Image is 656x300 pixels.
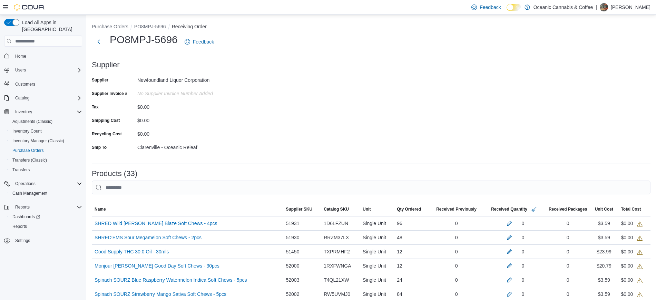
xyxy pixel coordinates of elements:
span: Home [12,51,82,60]
input: This is a search bar. After typing your query, hit enter to filter the results lower in the page. [92,181,650,194]
span: Unit [363,206,371,212]
button: Purchase Orders [92,24,128,29]
a: Cash Management [10,189,50,197]
span: Purchase Orders [10,146,82,155]
span: RRZM37LX [324,233,349,242]
button: Inventory [1,107,85,117]
div: 0 [429,273,483,287]
a: Adjustments (Classic) [10,117,55,126]
span: Received Quantity [491,206,527,212]
span: 1D6LFZUN [324,219,348,228]
span: Cash Management [10,189,82,197]
div: 0 [429,216,483,230]
button: Receiving Order [172,24,207,29]
div: 12 [394,259,429,273]
a: Spinach SOURZ Blue Raspberry Watermelon Indica Soft Chews - 5pcs [95,276,247,284]
div: $3.59 [590,231,618,244]
div: $0.00 [621,290,643,298]
button: Supplier SKU [283,204,321,215]
div: 0 [546,259,590,273]
span: Inventory [12,108,82,116]
div: 12 [394,245,429,259]
div: $0.00 [621,219,643,228]
div: $0.00 [621,262,643,270]
a: Reports [10,222,30,231]
span: Received Previously [436,206,477,212]
a: Purchase Orders [10,146,47,155]
div: Clarenville - Oceanic Releaf [137,142,230,150]
div: 96 [394,216,429,230]
div: 0 [546,245,590,259]
input: Dark Mode [507,4,521,11]
label: Supplier Invoice # [92,91,127,96]
label: Supplier [92,77,108,83]
span: RW5UVMJ0 [324,290,350,298]
button: Reports [1,202,85,212]
div: No Supplier Invoice Number added [137,88,230,96]
button: Catalog [12,94,32,102]
span: Inventory Manager (Classic) [10,137,82,145]
span: 1RXFWNGA [324,262,351,270]
span: 51930 [286,233,300,242]
a: SHRED Wild [PERSON_NAME] Blaze Soft Chews - 4pcs [95,219,217,228]
span: Supplier SKU [286,206,313,212]
span: Operations [12,180,82,188]
button: Transfers (Classic) [7,155,85,165]
button: Inventory [12,108,35,116]
span: 52002 [286,290,300,298]
div: Single Unit [360,231,394,244]
button: Reports [7,222,85,231]
img: Cova [14,4,45,11]
div: $20.79 [590,259,618,273]
button: Catalog SKU [321,204,360,215]
span: Reports [10,222,82,231]
span: Home [15,54,26,59]
a: Dashboards [10,213,43,221]
span: Inventory Manager (Classic) [12,138,64,144]
span: Total Cost [621,206,641,212]
button: Inventory Count [7,126,85,136]
div: 0 [429,245,483,259]
span: 52003 [286,276,300,284]
div: 0 [522,219,525,228]
span: Qty Ordered [397,206,421,212]
div: 24 [394,273,429,287]
button: Reports [12,203,32,211]
a: Settings [12,236,33,245]
div: $3.59 [590,216,618,230]
span: Received Packages [549,206,587,212]
span: Users [12,66,82,74]
span: Settings [12,236,82,245]
div: Single Unit [360,216,394,230]
p: | [596,3,597,11]
span: Received Quantity [491,205,538,213]
a: Feedback [469,0,503,14]
span: Transfers [10,166,82,174]
span: Feedback [193,38,214,45]
button: Users [12,66,29,74]
a: Home [12,52,29,60]
span: Catalog [12,94,82,102]
span: 51450 [286,248,300,256]
div: Single Unit [360,273,394,287]
a: Customers [12,80,38,88]
div: 0 [522,233,525,242]
button: Catalog [1,93,85,103]
a: SHRED'EMS Sour Megamelon Soft Chews - 2pcs [95,233,202,242]
button: Cash Management [7,188,85,198]
button: Name [92,204,283,215]
div: 0 [522,262,525,270]
div: 0 [546,231,590,244]
nav: Complex example [4,48,82,263]
button: Customers [1,79,85,89]
span: Settings [15,238,30,243]
span: Catalog SKU [324,206,349,212]
span: Catalog [15,95,29,101]
label: Shipping Cost [92,118,120,123]
button: Operations [12,180,38,188]
button: Transfers [7,165,85,175]
a: Transfers (Classic) [10,156,50,164]
span: Transfers (Classic) [10,156,82,164]
div: 0 [429,231,483,244]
